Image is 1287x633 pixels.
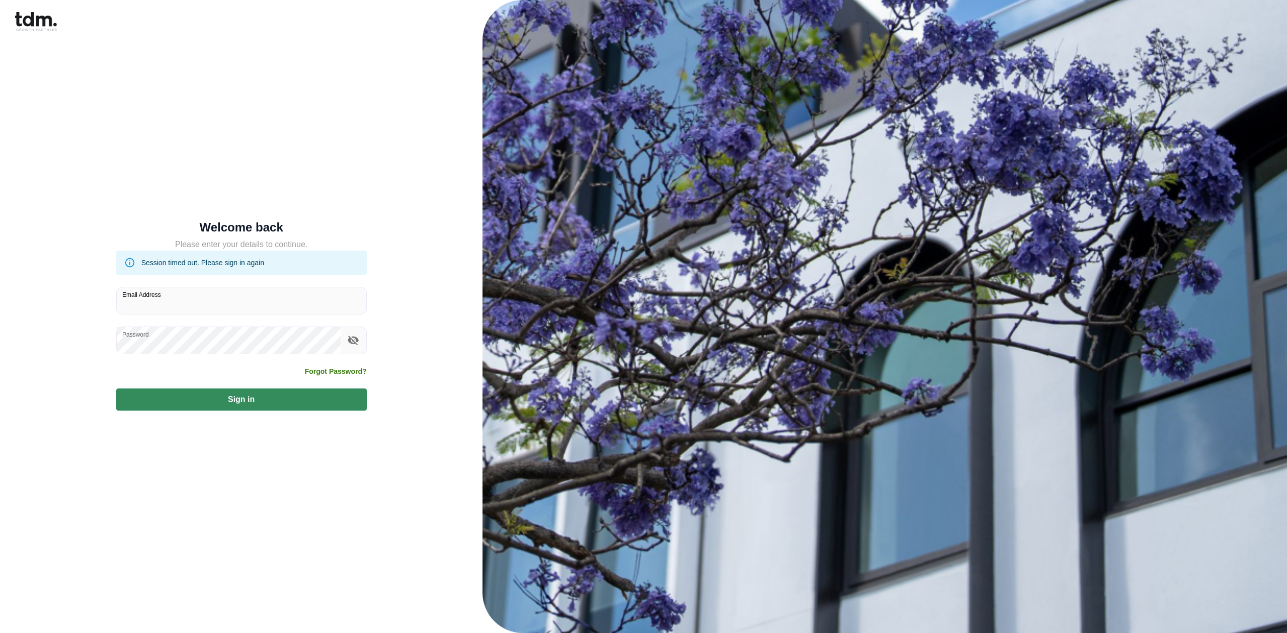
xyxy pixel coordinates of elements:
button: toggle password visibility [345,332,362,349]
div: Session timed out. Please sign in again [141,254,264,272]
button: Sign in [116,388,367,411]
a: Forgot Password? [305,366,367,376]
h5: Please enter your details to continue. [116,239,367,251]
h5: Welcome back [116,222,367,232]
label: Email Address [122,290,161,299]
label: Password [122,330,149,339]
